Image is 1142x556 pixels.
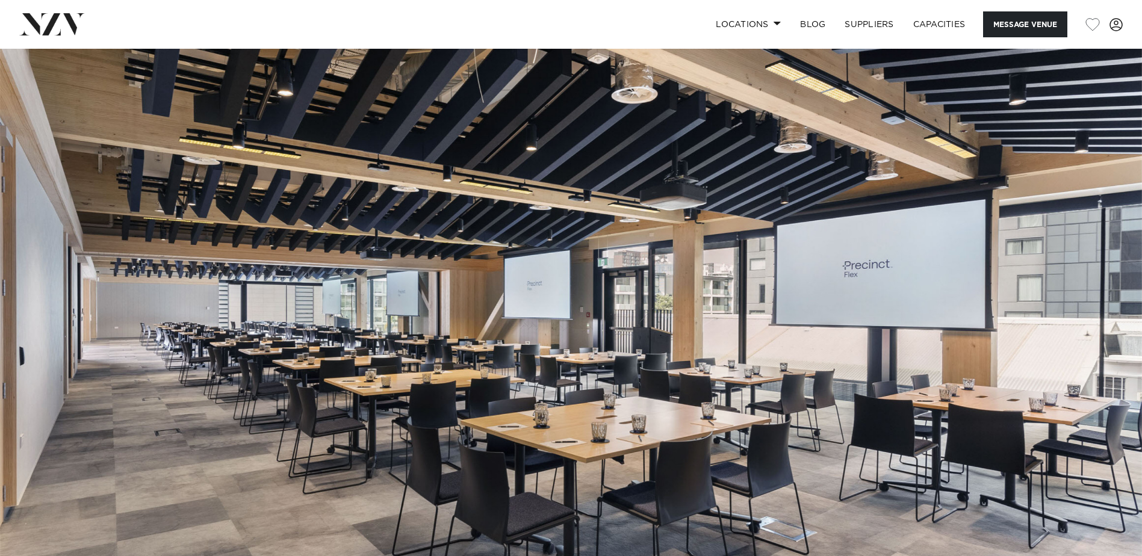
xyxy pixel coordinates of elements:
[835,11,903,37] a: SUPPLIERS
[904,11,975,37] a: Capacities
[706,11,790,37] a: Locations
[790,11,835,37] a: BLOG
[983,11,1067,37] button: Message Venue
[19,13,85,35] img: nzv-logo.png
